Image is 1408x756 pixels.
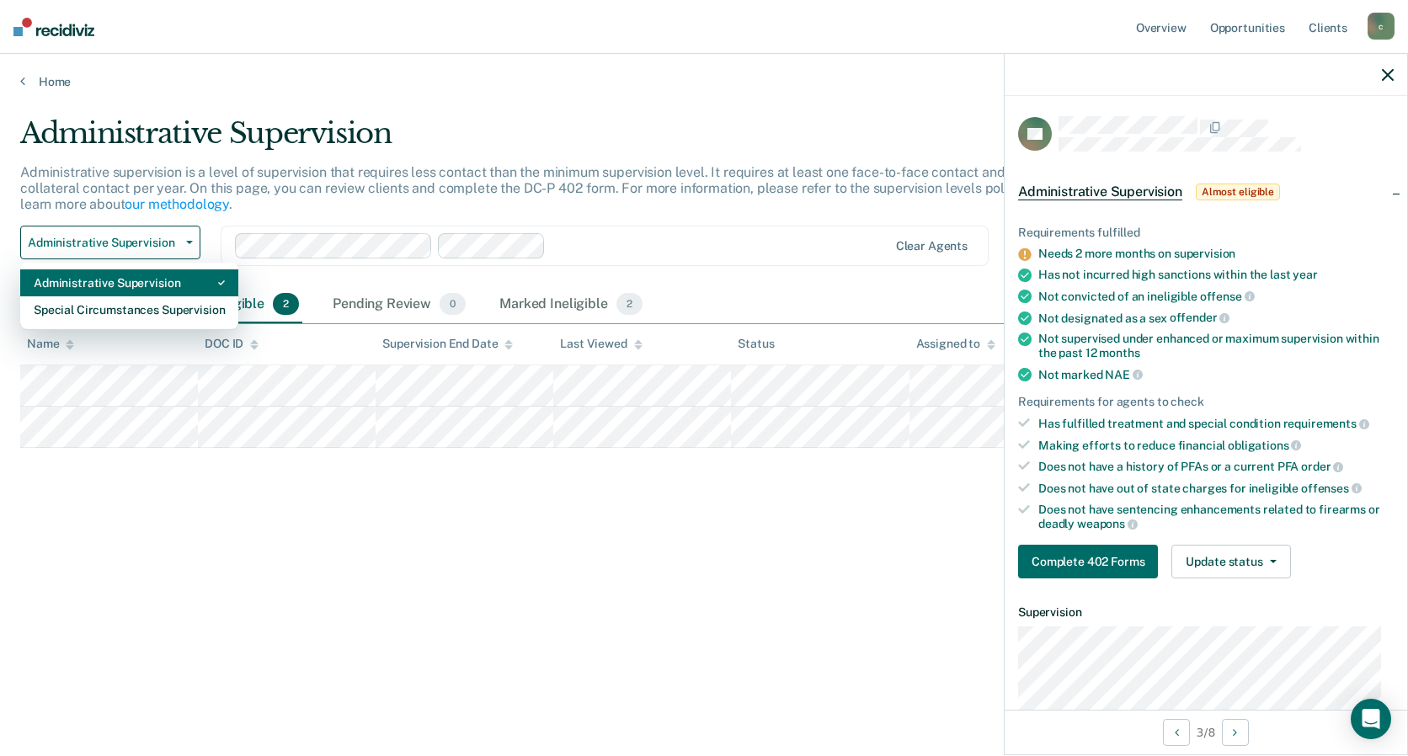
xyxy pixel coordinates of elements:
[616,293,643,315] span: 2
[20,164,1063,212] p: Administrative supervision is a level of supervision that requires less contact than the minimum ...
[34,296,225,323] div: Special Circumstances Supervision
[1018,545,1158,578] button: Complete 402 Forms
[1200,290,1255,303] span: offense
[1368,13,1395,40] div: c
[1293,268,1317,281] span: year
[34,269,225,296] div: Administrative Supervision
[273,293,299,315] span: 2
[382,337,513,351] div: Supervision End Date
[1038,311,1394,326] div: Not designated as a sex
[20,74,1388,89] a: Home
[1038,438,1394,453] div: Making efforts to reduce financial
[1283,417,1369,430] span: requirements
[1077,517,1138,530] span: weapons
[1005,710,1407,754] div: 3 / 8
[738,337,774,351] div: Status
[1018,605,1394,620] dt: Supervision
[1038,367,1394,382] div: Not marked
[916,337,995,351] div: Assigned to
[1038,416,1394,431] div: Has fulfilled treatment and special condition
[496,286,646,323] div: Marked Ineligible
[896,239,968,253] div: Clear agents
[1038,289,1394,304] div: Not convicted of an ineligible
[1301,482,1362,495] span: offenses
[20,116,1076,164] div: Administrative Supervision
[1018,184,1182,200] span: Administrative Supervision
[1038,247,1394,261] div: Needs 2 more months on supervision
[1018,395,1394,409] div: Requirements for agents to check
[1038,268,1394,282] div: Has not incurred high sanctions within the last
[125,196,229,212] a: our methodology
[1163,719,1190,746] button: Previous Opportunity
[1196,184,1280,200] span: Almost eligible
[27,337,74,351] div: Name
[1351,699,1391,739] div: Open Intercom Messenger
[1038,459,1394,474] div: Does not have a history of PFAs or a current PFA order
[1038,332,1394,360] div: Not supervised under enhanced or maximum supervision within the past 12
[1228,439,1301,452] span: obligations
[1171,545,1290,578] button: Update status
[1038,481,1394,496] div: Does not have out of state charges for ineligible
[13,18,94,36] img: Recidiviz
[1038,503,1394,531] div: Does not have sentencing enhancements related to firearms or deadly
[28,236,179,250] span: Administrative Supervision
[560,337,642,351] div: Last Viewed
[1018,545,1165,578] a: Navigate to form link
[1099,346,1139,359] span: months
[1018,226,1394,240] div: Requirements fulfilled
[1222,719,1249,746] button: Next Opportunity
[440,293,466,315] span: 0
[205,337,259,351] div: DOC ID
[329,286,469,323] div: Pending Review
[1170,311,1230,324] span: offender
[1005,165,1407,219] div: Administrative SupervisionAlmost eligible
[1105,368,1142,381] span: NAE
